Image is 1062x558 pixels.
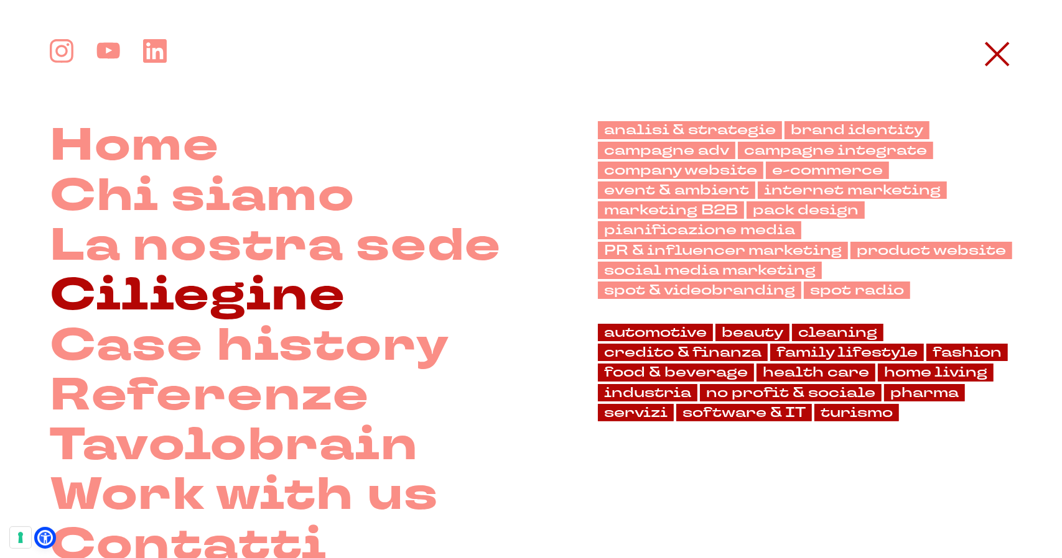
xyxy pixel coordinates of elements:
[50,121,220,171] a: Home
[785,121,929,139] a: brand identity
[598,404,674,421] a: servizi
[50,221,502,271] a: La nostra sede
[884,384,965,401] a: pharma
[37,530,53,546] a: Open Accessibility Menu
[926,344,1008,361] a: fashion
[850,242,1012,259] a: product website
[758,181,947,199] a: internet marketing
[766,162,889,179] a: e-commerce
[50,321,450,371] a: Case history
[598,142,735,159] a: campagne adv
[50,172,355,221] a: Chi siamo
[598,181,755,199] a: event & ambient
[804,281,910,299] a: spot radio
[700,384,882,401] a: no profit & sociale
[757,364,875,381] a: health care
[770,344,924,361] a: family lifestyle
[738,142,933,159] a: campagne integrate
[747,201,865,219] a: pack design
[598,364,754,381] a: food & beverage
[598,121,782,139] a: analisi & strategie
[50,470,439,520] a: Work with us
[598,201,744,219] a: marketing B2B
[598,242,848,259] a: PR & influencer marketing
[50,371,370,421] a: Referenze
[878,364,994,381] a: home living
[814,404,899,421] a: turismo
[598,281,801,299] a: spot & videobranding
[598,262,822,279] a: social media marketing
[598,324,713,341] a: automotive
[10,527,31,548] button: Le tue preferenze relative al consenso per le tecnologie di tracciamento
[598,162,763,179] a: company website
[598,221,801,239] a: pianificazione media
[715,324,790,341] a: beauty
[50,421,419,470] a: Tavolobrain
[792,324,883,341] a: cleaning
[50,271,346,321] a: Ciliegine
[676,404,812,421] a: software & IT
[598,384,697,401] a: industria
[598,344,768,361] a: credito & finanza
